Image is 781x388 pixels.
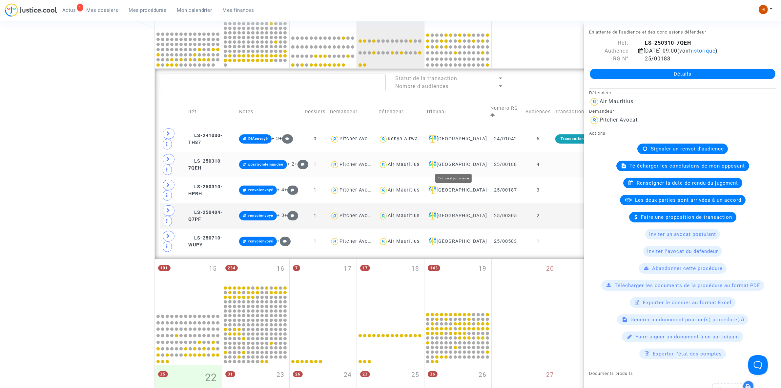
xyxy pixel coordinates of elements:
[645,40,691,46] b: LS-250310-7QEH
[388,136,423,142] div: Kenya Airways
[237,98,302,126] td: Notes
[188,184,223,197] span: LS-250310-HPRH
[344,264,352,274] span: 17
[272,136,279,141] span: + 3
[411,370,419,380] span: 25
[284,187,298,193] span: +
[429,212,437,220] img: icon-faciliter-sm.svg
[217,5,259,15] a: Mes finances
[302,177,328,203] td: 1
[759,5,768,14] img: fc99b196863ffcca57bb8fe2645aafd9
[589,371,633,376] small: Documents produits
[87,7,118,13] span: Mes dossiers
[652,265,723,271] span: Abandonner cette procédure
[429,238,437,245] img: icon-faciliter-sm.svg
[589,109,614,114] small: Demandeur
[589,90,611,95] small: Défendeur
[302,203,328,229] td: 1
[689,48,715,54] span: historique
[293,371,303,377] span: 26
[635,197,742,203] span: Les deux parties sont arrivées à un accord
[379,186,388,195] img: icon-user.svg
[339,136,376,142] div: Pitcher Avocat
[188,133,223,146] span: LS-241030-TH87
[584,39,633,47] div: Ref.
[155,259,222,311] div: lundi septembre 15, 101 events, click to expand
[479,264,486,274] span: 19
[328,98,376,126] td: Demandeur
[523,229,553,254] td: 1
[277,370,284,380] span: 23
[488,203,523,229] td: 25/00305
[615,283,760,288] span: Télécharger les documents de la procédure au format PDF
[600,98,633,104] div: Air Mauritius
[426,161,486,169] div: [GEOGRAPHIC_DATA]
[158,371,168,377] span: 35
[81,5,124,15] a: Mes dossiers
[589,30,706,34] small: En attente de l'audience et des conclusions défendeur
[429,161,437,169] img: icon-faciliter-sm.svg
[360,265,370,271] span: 17
[523,152,553,177] td: 4
[277,213,284,218] span: + 3
[339,187,376,193] div: Pitcher Avocat
[379,237,388,246] img: icon-user.svg
[589,131,606,136] small: Actions
[188,210,223,222] span: LS-250404-Q7PF
[302,152,328,177] td: 1
[647,248,718,254] span: Inviter l'avocat du défendeur
[360,371,370,377] span: 23
[488,152,523,177] td: 25/00188
[284,213,298,218] span: +
[584,55,633,63] div: RG N°
[302,98,328,126] td: Dossiers
[57,5,81,15] a: 1Actus
[379,211,388,221] img: icon-user.svg
[590,69,775,79] a: Détails
[388,213,420,218] div: Air Mauritius
[426,238,486,245] div: [GEOGRAPHIC_DATA]
[424,98,488,126] td: Tribunal
[643,300,732,306] span: Exporter le dossier au format Excel
[158,265,171,271] span: 101
[479,370,486,380] span: 26
[641,214,732,220] span: Faire une proposition de transaction
[293,265,300,271] span: 7
[388,239,420,244] div: Air Mauritius
[225,265,238,271] span: 234
[638,56,670,62] span: 25/00188
[388,187,420,193] div: Air Mauritius
[637,180,738,186] span: Renseigner la date de rendu du jugement
[177,7,212,13] span: Mon calendrier
[492,259,559,365] div: samedi septembre 20
[62,7,76,13] span: Actus
[339,162,376,167] div: Pitcher Avocat
[209,264,217,274] span: 15
[222,259,289,285] div: mardi septembre 16, 234 events, click to expand
[248,137,268,141] span: DIAenvoyé
[248,214,273,218] span: renvoienvoyé
[330,237,339,246] img: icon-user.svg
[748,355,768,375] iframe: Help Scout Beacon - Open
[429,186,437,194] img: icon-faciliter-sm.svg
[555,134,608,144] div: Transaction exécutée
[290,259,357,311] div: mercredi septembre 17, 7 events, click to expand
[5,3,57,17] img: jc-logo.svg
[546,264,554,274] span: 20
[388,162,420,167] div: Air Mauritius
[277,238,291,244] span: +
[424,259,492,311] div: vendredi septembre 19, 143 events, click to expand
[428,265,440,271] span: 143
[559,259,627,365] div: dimanche septembre 21
[287,161,295,167] span: + 2
[379,160,388,170] img: icon-user.svg
[205,370,217,385] span: 22
[488,126,523,152] td: 24/01042
[523,98,553,126] td: Audiences
[295,161,309,167] span: +
[523,203,553,229] td: 2
[77,4,83,11] div: 1
[635,334,739,340] span: Faire signer un document à un participant
[546,370,554,380] span: 27
[357,259,424,311] div: jeudi septembre 18, 17 events, click to expand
